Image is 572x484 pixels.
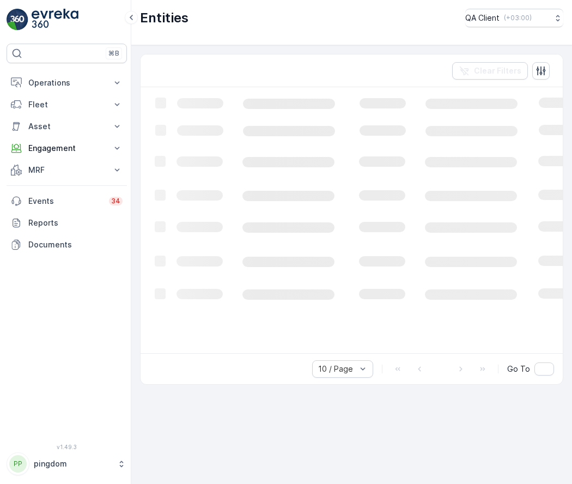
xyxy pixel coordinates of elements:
button: Engagement [7,137,127,159]
a: Documents [7,234,127,256]
button: PPpingdom [7,452,127,475]
p: pingdom [34,458,112,469]
img: logo_light-DOdMpM7g.png [32,9,78,31]
button: Fleet [7,94,127,116]
p: Documents [28,239,123,250]
p: MRF [28,165,105,176]
p: Asset [28,121,105,132]
span: v 1.49.3 [7,444,127,450]
p: 34 [111,197,120,205]
p: Events [28,196,102,207]
button: QA Client(+03:00) [465,9,563,27]
p: QA Client [465,13,500,23]
span: Go To [507,364,530,374]
div: PP [9,455,27,473]
img: logo [7,9,28,31]
a: Events34 [7,190,127,212]
p: Operations [28,77,105,88]
button: Asset [7,116,127,137]
p: Engagement [28,143,105,154]
p: Reports [28,217,123,228]
button: Clear Filters [452,62,528,80]
p: Clear Filters [474,65,521,76]
p: ( +03:00 ) [504,14,532,22]
button: MRF [7,159,127,181]
p: Fleet [28,99,105,110]
a: Reports [7,212,127,234]
p: ⌘B [108,49,119,58]
button: Operations [7,72,127,94]
p: Entities [140,9,188,27]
